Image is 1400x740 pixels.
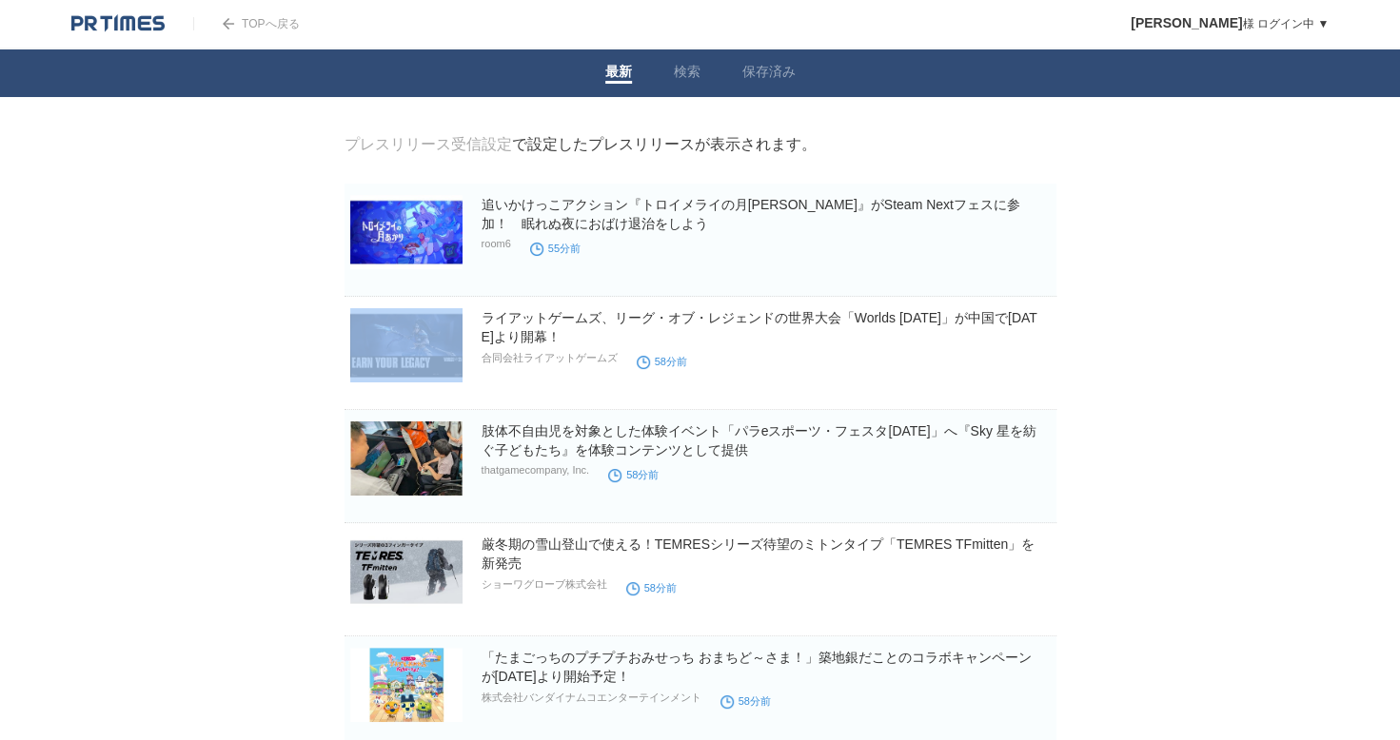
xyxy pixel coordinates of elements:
a: 厳冬期の雪山登山で使える！TEMRESシリーズ待望のミトンタイプ「TEMRES TFmitten」を新発売 [482,536,1035,571]
img: 追いかけっこアクション『トロイメライの月あかり』がSteam Nextフェスに参加！ 眠れぬ夜におばけ退治をしよう [350,195,463,269]
a: [PERSON_NAME]様 ログイン中 ▼ [1131,17,1329,30]
time: 58分前 [720,695,771,707]
a: 追いかけっこアクション『トロイメライの月[PERSON_NAME]』がSteam Nextフェスに参加！ 眠れぬ夜におばけ退治をしよう [482,197,1020,231]
p: ショーワグローブ株式会社 [482,577,607,592]
img: 厳冬期の雪山登山で使える！TEMRESシリーズ待望のミトンタイプ「TEMRES TFmitten」を新発売 [350,535,463,609]
a: 「たまごっちのプチプチおみせっち おまちど～さま！」築地銀だことのコラボキャンペーンが[DATE]より開始予定！ [482,650,1032,684]
a: 保存済み [742,64,796,84]
img: arrow.png [223,18,234,29]
time: 58分前 [608,469,659,480]
a: プレスリリース受信設定 [345,136,512,152]
time: 55分前 [530,243,581,254]
img: 「たまごっちのプチプチおみせっち おまちど～さま！」築地銀だことのコラボキャンペーンが10月20日（月）より開始予定！ [350,648,463,722]
a: TOPへ戻る [193,17,299,30]
img: 肢体不自由児を対象とした体験イベント「パラeスポーツ・フェスタ2025」へ『Sky 星を紡ぐ子どもたち』を体験コンテンツとして提供 [350,421,463,496]
span: [PERSON_NAME] [1131,15,1242,30]
a: 最新 [605,64,632,84]
p: 合同会社ライアットゲームズ [482,351,618,365]
a: 肢体不自由児を対象とした体験イベント「パラeスポーツ・フェスタ[DATE]」へ『Sky 星を紡ぐ子どもたち』を体験コンテンツとして提供 [482,423,1036,458]
p: room6 [482,238,511,249]
img: logo.png [71,14,165,33]
time: 58分前 [626,582,677,594]
a: ライアットゲームズ、リーグ・オブ・レジェンドの世界大会「Worlds [DATE]」が中国で[DATE]より開幕！ [482,310,1037,344]
p: 株式会社バンダイナムコエンターテインメント [482,691,701,705]
img: ライアットゲームズ、リーグ・オブ・レジェンドの世界大会「Worlds 2025」が中国で10月14日（火）より開幕！ [350,308,463,382]
div: で設定したプレスリリースが表示されます。 [345,135,817,155]
a: 検索 [674,64,700,84]
time: 58分前 [637,356,687,367]
p: thatgamecompany, Inc. [482,464,590,476]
